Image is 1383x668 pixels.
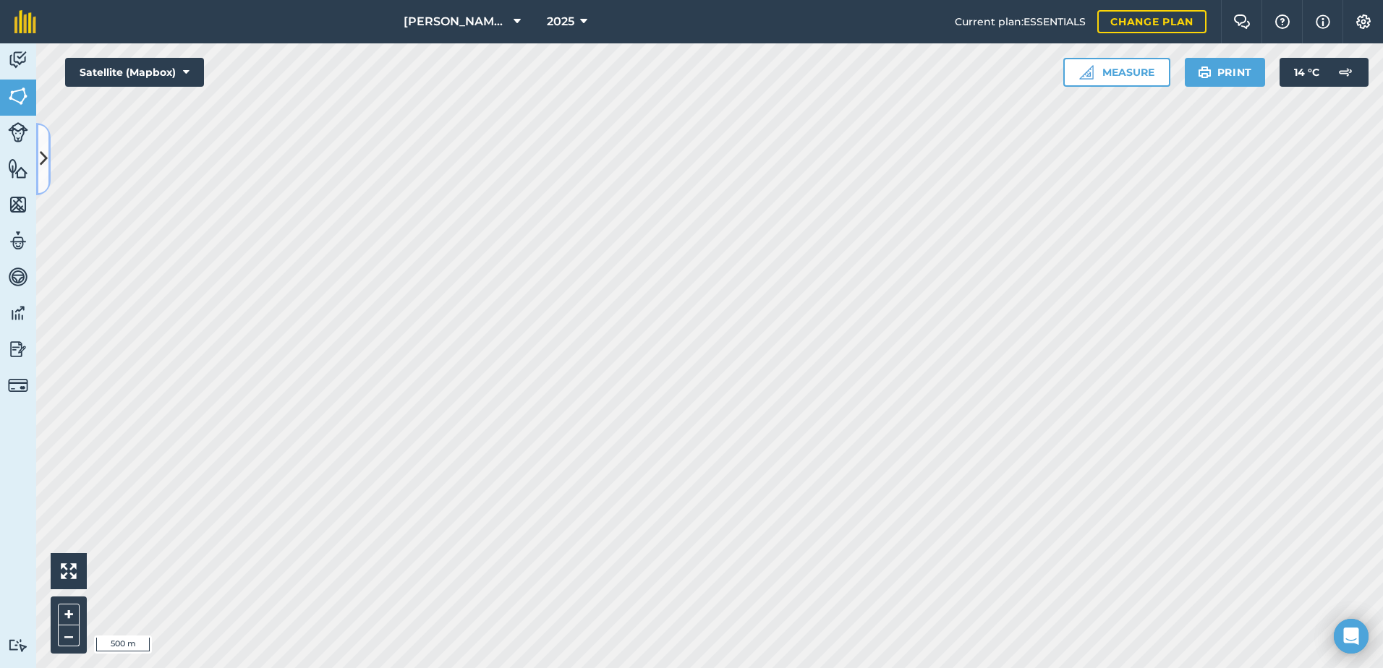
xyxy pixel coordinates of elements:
[404,13,508,30] span: [PERSON_NAME] ASAHI PADDOCKS
[65,58,204,87] button: Satellite (Mapbox)
[547,13,574,30] span: 2025
[14,10,36,33] img: fieldmargin Logo
[8,85,28,107] img: svg+xml;base64,PHN2ZyB4bWxucz0iaHR0cDovL3d3dy53My5vcmcvMjAwMC9zdmciIHdpZHRoPSI1NiIgaGVpZ2h0PSI2MC...
[8,194,28,215] img: svg+xml;base64,PHN2ZyB4bWxucz0iaHR0cDovL3d3dy53My5vcmcvMjAwMC9zdmciIHdpZHRoPSI1NiIgaGVpZ2h0PSI2MC...
[1280,58,1369,87] button: 14 °C
[8,338,28,360] img: svg+xml;base64,PD94bWwgdmVyc2lvbj0iMS4wIiBlbmNvZGluZz0idXRmLTgiPz4KPCEtLSBHZW5lcmF0b3I6IEFkb2JlIE...
[58,604,80,625] button: +
[1185,58,1266,87] button: Print
[1294,58,1319,87] span: 14 ° C
[8,230,28,252] img: svg+xml;base64,PD94bWwgdmVyc2lvbj0iMS4wIiBlbmNvZGluZz0idXRmLTgiPz4KPCEtLSBHZW5lcmF0b3I6IEFkb2JlIE...
[1233,14,1251,29] img: Two speech bubbles overlapping with the left bubble in the forefront
[955,14,1086,30] span: Current plan : ESSENTIALS
[1063,58,1170,87] button: Measure
[1198,64,1212,81] img: svg+xml;base64,PHN2ZyB4bWxucz0iaHR0cDovL3d3dy53My5vcmcvMjAwMC9zdmciIHdpZHRoPSIxOSIgaGVpZ2h0PSIyNC...
[58,625,80,646] button: –
[8,638,28,652] img: svg+xml;base64,PD94bWwgdmVyc2lvbj0iMS4wIiBlbmNvZGluZz0idXRmLTgiPz4KPCEtLSBHZW5lcmF0b3I6IEFkb2JlIE...
[8,49,28,71] img: svg+xml;base64,PD94bWwgdmVyc2lvbj0iMS4wIiBlbmNvZGluZz0idXRmLTgiPz4KPCEtLSBHZW5lcmF0b3I6IEFkb2JlIE...
[8,266,28,288] img: svg+xml;base64,PD94bWwgdmVyc2lvbj0iMS4wIiBlbmNvZGluZz0idXRmLTgiPz4KPCEtLSBHZW5lcmF0b3I6IEFkb2JlIE...
[1274,14,1291,29] img: A question mark icon
[1355,14,1372,29] img: A cog icon
[1331,58,1360,87] img: svg+xml;base64,PD94bWwgdmVyc2lvbj0iMS4wIiBlbmNvZGluZz0idXRmLTgiPz4KPCEtLSBHZW5lcmF0b3I6IEFkb2JlIE...
[1079,65,1094,80] img: Ruler icon
[8,158,28,179] img: svg+xml;base64,PHN2ZyB4bWxucz0iaHR0cDovL3d3dy53My5vcmcvMjAwMC9zdmciIHdpZHRoPSI1NiIgaGVpZ2h0PSI2MC...
[8,122,28,142] img: svg+xml;base64,PD94bWwgdmVyc2lvbj0iMS4wIiBlbmNvZGluZz0idXRmLTgiPz4KPCEtLSBHZW5lcmF0b3I6IEFkb2JlIE...
[1334,619,1369,654] div: Open Intercom Messenger
[8,302,28,324] img: svg+xml;base64,PD94bWwgdmVyc2lvbj0iMS4wIiBlbmNvZGluZz0idXRmLTgiPz4KPCEtLSBHZW5lcmF0b3I6IEFkb2JlIE...
[8,375,28,395] img: svg+xml;base64,PD94bWwgdmVyc2lvbj0iMS4wIiBlbmNvZGluZz0idXRmLTgiPz4KPCEtLSBHZW5lcmF0b3I6IEFkb2JlIE...
[1097,10,1207,33] a: Change plan
[61,563,77,579] img: Four arrows, one pointing top left, one top right, one bottom right and the last bottom left
[1316,13,1330,30] img: svg+xml;base64,PHN2ZyB4bWxucz0iaHR0cDovL3d3dy53My5vcmcvMjAwMC9zdmciIHdpZHRoPSIxNyIgaGVpZ2h0PSIxNy...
